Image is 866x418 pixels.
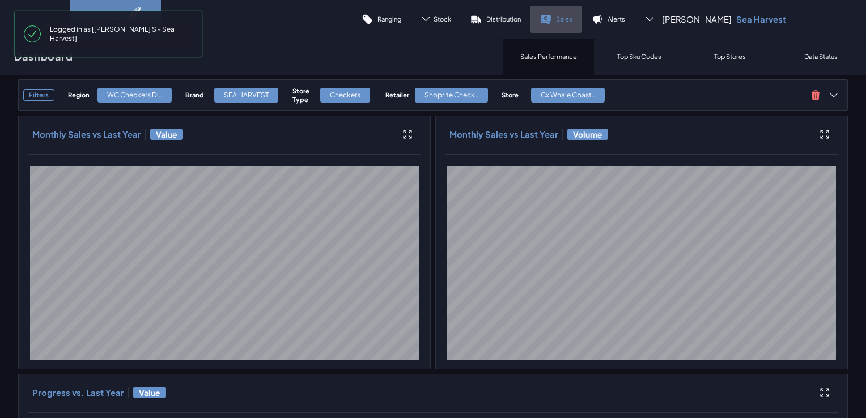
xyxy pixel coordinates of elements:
[486,15,521,23] p: Distribution
[582,6,635,33] a: Alerts
[434,15,451,23] span: Stock
[68,91,92,99] h4: Region
[32,129,141,140] h3: Monthly Sales vs Last Year
[531,88,605,103] div: Cx Whale Coast..
[804,52,838,61] p: Data Status
[97,88,172,103] div: WC Checkers Di..
[461,6,530,33] a: Distribution
[185,91,209,99] h4: Brand
[617,52,661,61] p: Top Sku Codes
[214,88,278,103] div: SEA HARVEST
[415,88,488,103] div: Shoprite Check..
[32,387,124,398] h3: Progress vs. Last Year
[377,15,401,23] p: Ranging
[292,87,315,104] h4: Store Type
[502,91,525,99] h4: Store
[530,6,582,33] a: Sales
[150,129,183,140] span: Value
[385,91,409,99] h4: Retailer
[556,15,572,23] p: Sales
[736,14,786,25] p: Sea Harvest
[567,129,608,140] span: Volume
[41,20,193,48] span: Logged in as [[PERSON_NAME] S - Sea Harvest]
[449,129,558,140] h3: Monthly Sales vs Last Year
[133,387,166,398] span: Value
[608,15,625,23] p: Alerts
[520,52,577,61] p: Sales Performance
[82,7,150,32] img: image
[352,6,411,33] a: Ranging
[662,14,732,25] span: [PERSON_NAME]
[714,52,746,61] p: Top Stores
[23,89,54,101] h3: Filters
[320,88,370,103] div: Checkers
